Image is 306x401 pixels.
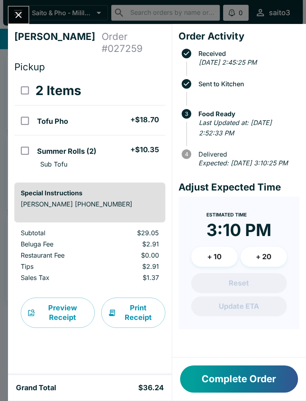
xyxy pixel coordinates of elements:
[21,200,159,208] p: [PERSON_NAME] [PHONE_NUMBER]
[178,30,300,42] h4: Order Activity
[180,365,298,393] button: Complete Order
[105,229,159,237] p: $29.05
[130,115,159,125] h5: + $18.70
[199,58,257,66] em: [DATE] 2:45:25 PM
[21,262,92,270] p: Tips
[14,229,165,285] table: orders table
[185,111,188,117] text: 3
[21,229,92,237] p: Subtotal
[21,274,92,282] p: Sales Tax
[102,31,165,55] h4: Order # 027259
[194,151,300,158] span: Delivered
[184,151,188,157] text: 4
[21,189,159,197] h6: Special Instructions
[37,117,68,126] h5: Tofu Pho
[21,251,92,259] p: Restaurant Fee
[194,80,300,87] span: Sent to Kitchen
[105,251,159,259] p: $0.00
[105,262,159,270] p: $2.91
[194,50,300,57] span: Received
[178,181,300,193] h4: Adjust Expected Time
[105,274,159,282] p: $1.37
[101,298,165,328] button: Print Receipt
[8,6,29,24] button: Close
[40,160,67,168] p: Sub Tofu
[206,212,247,218] span: Estimated Time
[37,147,96,156] h5: Summer Rolls (2)
[21,240,92,248] p: Beluga Fee
[241,247,287,267] button: + 20
[194,110,300,117] span: Food Ready
[14,61,45,73] span: Pickup
[138,383,164,393] h5: $36.24
[206,220,271,240] time: 3:10 PM
[16,383,56,393] h5: Grand Total
[35,83,81,99] h3: 2 Items
[21,298,95,328] button: Preview Receipt
[199,119,272,137] em: Last Updated at: [DATE] 2:52:33 PM
[105,240,159,248] p: $2.91
[14,76,165,176] table: orders table
[14,31,102,55] h4: [PERSON_NAME]
[130,145,159,155] h5: + $10.35
[191,247,237,267] button: + 10
[198,159,288,167] em: Expected: [DATE] 3:10:25 PM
